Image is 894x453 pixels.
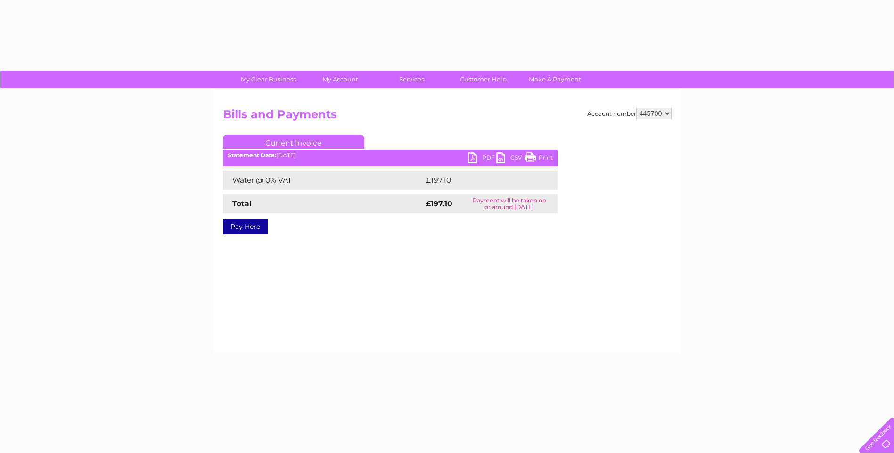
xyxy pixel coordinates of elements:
[223,152,558,159] div: [DATE]
[228,152,276,159] b: Statement Date:
[232,199,252,208] strong: Total
[373,71,451,88] a: Services
[301,71,379,88] a: My Account
[468,152,496,166] a: PDF
[587,108,672,119] div: Account number
[424,171,539,190] td: £197.10
[223,108,672,126] h2: Bills and Payments
[461,194,557,213] td: Payment will be taken on or around [DATE]
[230,71,307,88] a: My Clear Business
[525,152,553,166] a: Print
[426,199,452,208] strong: £197.10
[496,152,525,166] a: CSV
[223,135,364,149] a: Current Invoice
[223,219,268,234] a: Pay Here
[516,71,594,88] a: Make A Payment
[223,171,424,190] td: Water @ 0% VAT
[444,71,522,88] a: Customer Help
